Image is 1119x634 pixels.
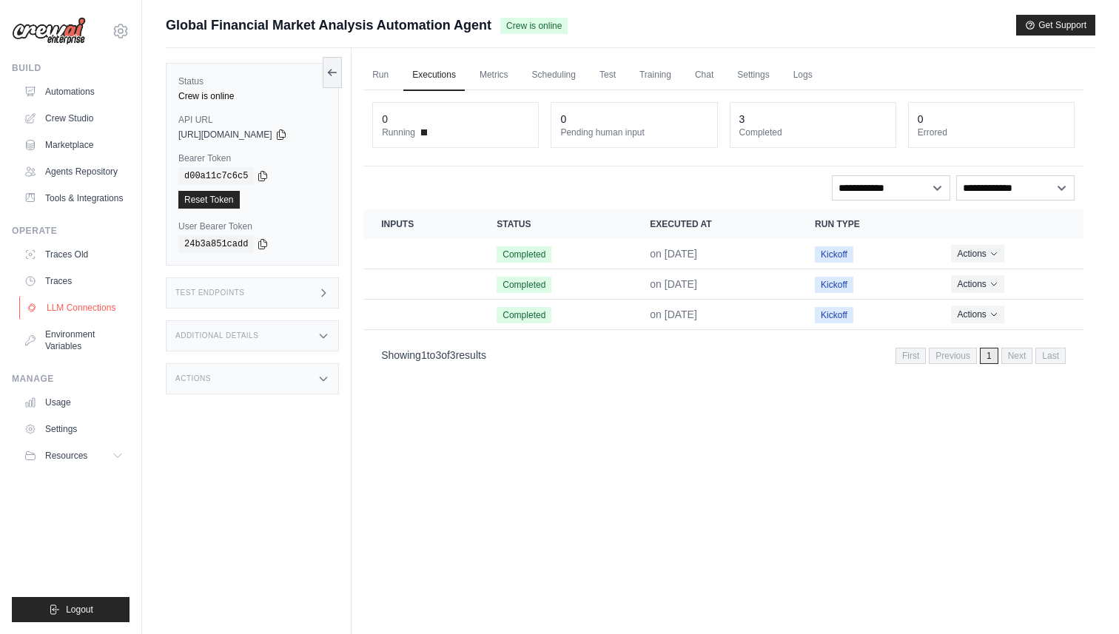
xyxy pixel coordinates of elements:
code: d00a11c7c6c5 [178,167,254,185]
button: Actions for execution [951,306,1004,323]
span: Next [1001,348,1033,364]
button: Resources [18,444,130,468]
div: Build [12,62,130,74]
span: Resources [45,450,87,462]
span: Crew is online [500,18,568,34]
span: 3 [435,349,441,361]
label: User Bearer Token [178,220,326,232]
img: Logo [12,17,86,45]
section: Crew executions table [363,209,1083,374]
th: Executed at [632,209,797,239]
a: Reset Token [178,191,240,209]
h3: Actions [175,374,211,383]
span: Logout [66,604,93,616]
div: Manage [12,373,130,385]
time: August 7, 2025 at 11:35 GMT-3 [650,278,697,290]
span: Completed [497,246,551,263]
a: Executions [403,60,465,91]
a: Traces [18,269,130,293]
div: 0 [918,112,924,127]
button: Actions for execution [951,275,1004,293]
div: Operate [12,225,130,237]
div: 0 [382,112,388,127]
span: 3 [450,349,456,361]
span: Global Financial Market Analysis Automation Agent [166,15,491,36]
a: Automations [18,80,130,104]
span: 1 [421,349,427,361]
h3: Test Endpoints [175,289,245,297]
label: Bearer Token [178,152,326,164]
a: Environment Variables [18,323,130,358]
a: Settings [728,60,778,91]
span: Kickoff [815,277,853,293]
span: Kickoff [815,246,853,263]
span: Kickoff [815,307,853,323]
dt: Completed [739,127,887,138]
nav: Pagination [895,348,1066,364]
time: August 7, 2025 at 01:03 GMT-3 [650,308,697,320]
a: Settings [18,417,130,441]
span: Previous [929,348,977,364]
span: Running [382,127,415,138]
div: 3 [739,112,745,127]
a: Marketplace [18,133,130,157]
button: Get Support [1016,15,1095,36]
label: Status [178,75,326,87]
a: Logs [784,60,821,91]
span: [URL][DOMAIN_NAME] [178,129,272,141]
label: API URL [178,114,326,126]
dt: Errored [918,127,1065,138]
button: Actions for execution [951,245,1004,263]
a: Agents Repository [18,160,130,183]
th: Inputs [363,209,479,239]
a: Test [591,60,625,91]
span: 1 [980,348,998,364]
span: Completed [497,277,551,293]
a: Scheduling [523,60,585,91]
a: Chat [686,60,722,91]
a: Metrics [471,60,517,91]
nav: Pagination [363,336,1083,374]
a: Run [363,60,397,91]
th: Status [479,209,632,239]
div: 0 [560,112,566,127]
span: Completed [497,307,551,323]
dt: Pending human input [560,127,708,138]
a: Traces Old [18,243,130,266]
a: Training [631,60,680,91]
a: LLM Connections [19,296,131,320]
span: Last [1035,348,1066,364]
p: Showing to of results [381,348,486,362]
a: Crew Studio [18,107,130,130]
h3: Additional Details [175,331,258,340]
span: First [895,348,926,364]
a: Tools & Integrations [18,186,130,210]
div: Crew is online [178,90,326,102]
a: Usage [18,391,130,414]
th: Run Type [797,209,933,239]
button: Logout [12,597,130,622]
time: August 19, 2025 at 18:50 GMT-3 [650,248,697,260]
code: 24b3a851cadd [178,235,254,253]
